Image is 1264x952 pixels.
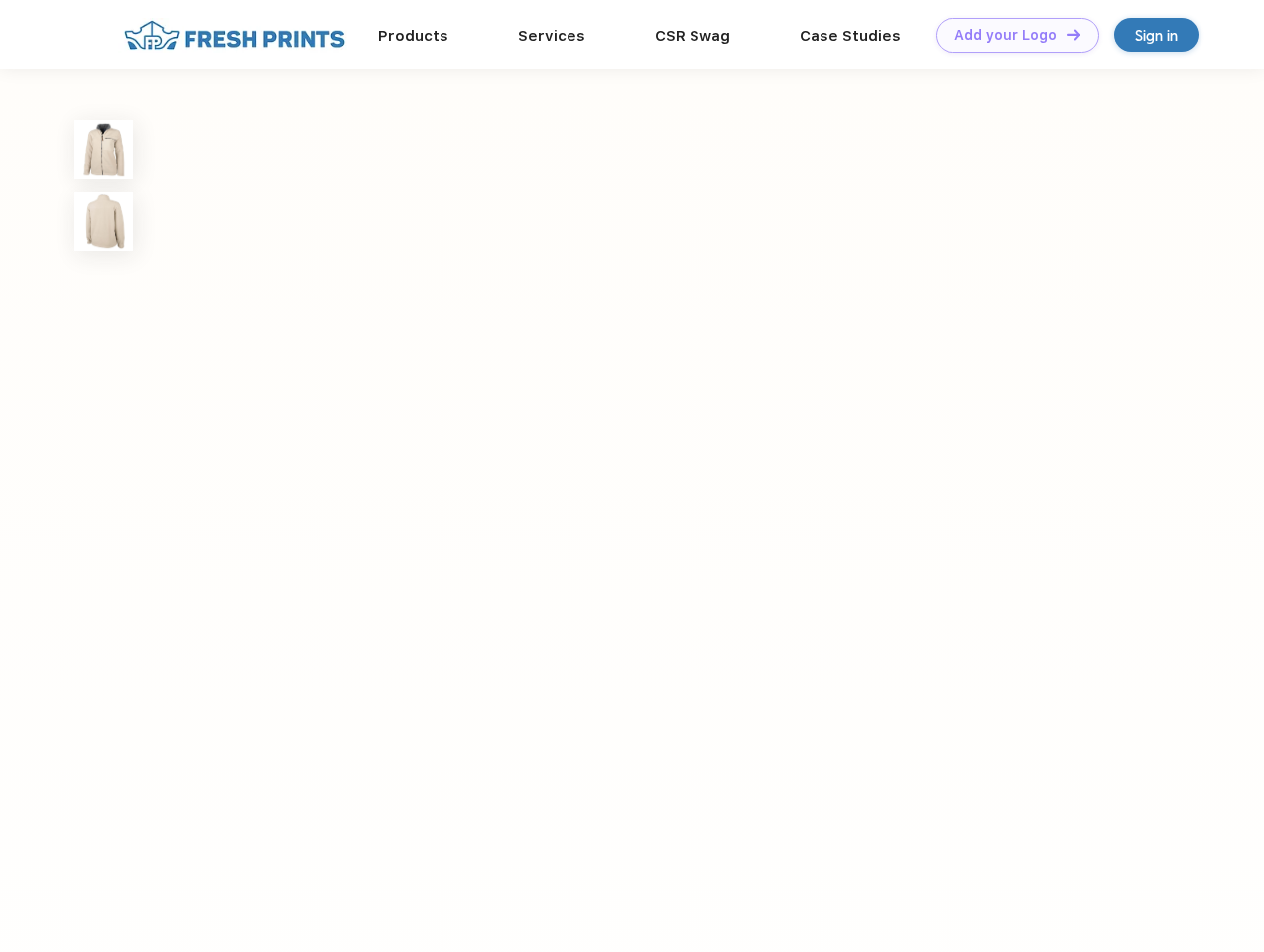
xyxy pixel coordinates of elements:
[1135,24,1178,47] div: Sign in
[1114,18,1199,52] a: Sign in
[118,18,351,53] img: fo%20logo%202.webp
[378,27,448,45] a: Products
[74,192,133,251] img: func=resize&h=100
[74,120,133,178] img: func=resize&h=100
[1067,29,1080,40] img: DT
[954,27,1057,44] div: Add your Logo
